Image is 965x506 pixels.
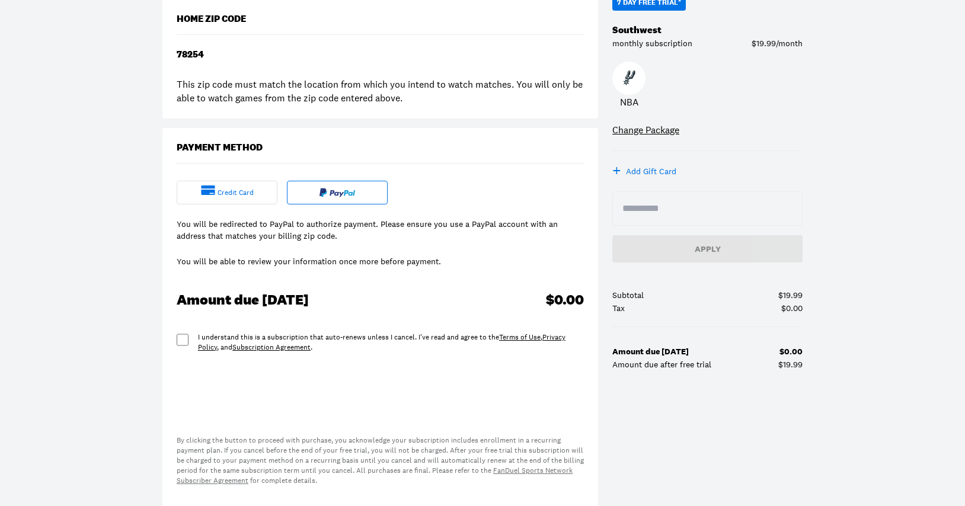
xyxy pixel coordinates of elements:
a: Change Package [612,123,679,136]
div: Payment Method [177,142,263,153]
div: $0.00 [781,304,803,312]
div: 78254 [177,49,204,60]
iframe: PayPal [336,376,425,408]
div: $0.00 [546,292,584,309]
b: Amount due [DATE] [612,346,689,357]
div: $19.99 [778,360,803,369]
div: I understand this is a subscription that auto-renews unless I cancel. I've read and agree to the ... [198,332,584,353]
a: Terms of Use [499,332,541,342]
button: +Add Gift Card [612,165,676,177]
img: Spurs [621,71,637,86]
div: Apply [622,245,793,253]
a: Privacy Policy [198,332,565,352]
img: Paypal fulltext logo [319,188,355,197]
div: Amount due [DATE] [177,292,309,309]
div: Tax [612,304,625,312]
div: monthly subscription [612,39,692,47]
b: $0.00 [779,346,803,357]
div: $19.99 [778,291,803,299]
p: NBA [620,95,638,109]
div: This zip code must match the location from which you intend to watch matches. You will only be ab... [177,78,584,104]
div: Home Zip Code [177,14,246,25]
div: Amount due after free trial [612,360,711,369]
div: Subtotal [612,291,644,299]
div: $19.99/month [752,39,803,47]
div: You will be able to review your information once more before payment. [177,256,441,268]
div: You will be redirected to PayPal to authorize payment. Please ensure you use a PayPal account wit... [177,219,584,242]
button: Apply [612,235,803,262]
div: Add Gift Card [626,165,676,177]
a: FanDuel Sports Network Subscriber Agreement [177,466,573,485]
div: + [612,165,621,177]
div: credit card [218,188,254,198]
div: By clicking the button to proceed with purchase, you acknowledge your subscription includes enrol... [177,435,584,485]
a: Subscription Agreement [232,342,311,352]
div: Southwest [612,25,662,36]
